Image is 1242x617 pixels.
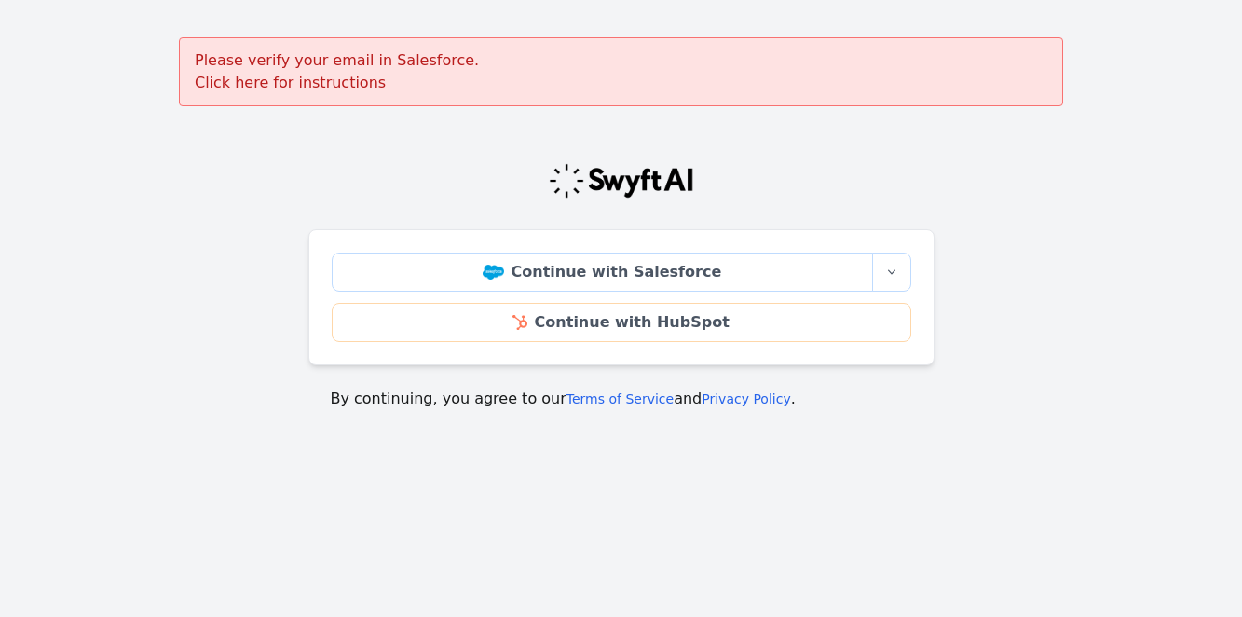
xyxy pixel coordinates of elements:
img: HubSpot [512,315,526,330]
img: Swyft Logo [548,162,695,199]
a: Privacy Policy [702,391,790,406]
div: Please verify your email in Salesforce. [179,37,1063,106]
a: Click here for instructions [195,74,386,91]
a: Continue with HubSpot [332,303,911,342]
a: Continue with Salesforce [332,253,873,292]
img: Salesforce [483,265,504,280]
p: By continuing, you agree to our and . [331,388,912,410]
a: Terms of Service [566,391,674,406]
